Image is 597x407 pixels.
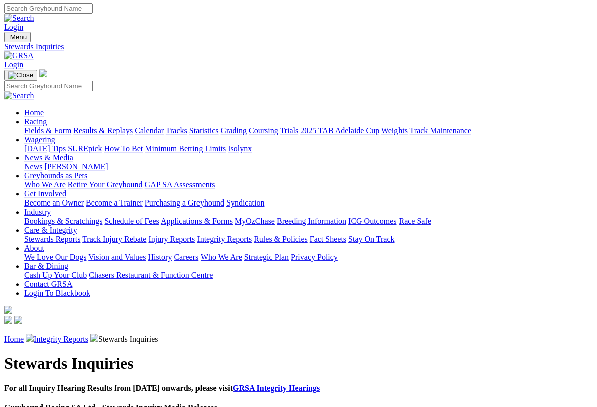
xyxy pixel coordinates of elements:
a: Login [4,60,23,69]
img: Close [8,71,33,79]
a: Greyhounds as Pets [24,171,87,180]
a: News & Media [24,153,73,162]
a: Become a Trainer [86,198,143,207]
img: GRSA [4,51,34,60]
a: Bookings & Scratchings [24,217,102,225]
div: Racing [24,126,593,135]
a: Who We Are [24,180,66,189]
a: Injury Reports [148,235,195,243]
p: Stewards Inquiries [4,334,593,344]
input: Search [4,3,93,14]
a: GRSA Integrity Hearings [233,384,320,392]
a: Careers [174,253,198,261]
a: Privacy Policy [291,253,338,261]
a: SUREpick [68,144,102,153]
a: Stewards Reports [24,235,80,243]
div: Greyhounds as Pets [24,180,593,189]
a: Get Involved [24,189,66,198]
a: Applications & Forms [161,217,233,225]
a: Coursing [249,126,278,135]
a: Breeding Information [277,217,346,225]
div: Care & Integrity [24,235,593,244]
a: Tracks [166,126,187,135]
div: Bar & Dining [24,271,593,280]
img: logo-grsa-white.png [4,306,12,314]
a: [DATE] Tips [24,144,66,153]
div: News & Media [24,162,593,171]
div: Wagering [24,144,593,153]
a: Login [4,23,23,31]
a: Schedule of Fees [104,217,159,225]
a: We Love Our Dogs [24,253,86,261]
a: Grading [221,126,247,135]
a: GAP SA Assessments [145,180,215,189]
a: Syndication [226,198,264,207]
img: chevron-right.svg [26,334,34,342]
a: History [148,253,172,261]
a: Integrity Reports [34,335,88,343]
button: Toggle navigation [4,32,31,42]
a: Integrity Reports [197,235,252,243]
a: Who We Are [201,253,242,261]
a: Care & Integrity [24,226,77,234]
img: chevron-right.svg [90,334,98,342]
a: Fields & Form [24,126,71,135]
div: Get Involved [24,198,593,208]
img: twitter.svg [14,316,22,324]
a: Contact GRSA [24,280,72,288]
a: Bar & Dining [24,262,68,270]
a: News [24,162,42,171]
a: Chasers Restaurant & Function Centre [89,271,213,279]
a: How To Bet [104,144,143,153]
a: Login To Blackbook [24,289,90,297]
img: facebook.svg [4,316,12,324]
a: Purchasing a Greyhound [145,198,224,207]
a: 2025 TAB Adelaide Cup [300,126,379,135]
a: Racing [24,117,47,126]
a: Stay On Track [348,235,394,243]
a: Track Maintenance [410,126,471,135]
a: Isolynx [228,144,252,153]
a: Rules & Policies [254,235,308,243]
a: Vision and Values [88,253,146,261]
a: Industry [24,208,51,216]
h1: Stewards Inquiries [4,354,593,373]
a: Race Safe [399,217,431,225]
button: Toggle navigation [4,70,37,81]
input: Search [4,81,93,91]
a: Calendar [135,126,164,135]
a: Retire Your Greyhound [68,180,143,189]
a: Track Injury Rebate [82,235,146,243]
a: Cash Up Your Club [24,271,87,279]
img: logo-grsa-white.png [39,69,47,77]
img: Search [4,14,34,23]
a: MyOzChase [235,217,275,225]
a: Home [24,108,44,117]
a: Stewards Inquiries [4,42,593,51]
a: ICG Outcomes [348,217,396,225]
img: Search [4,91,34,100]
div: Industry [24,217,593,226]
span: Menu [10,33,27,41]
a: Strategic Plan [244,253,289,261]
a: Results & Replays [73,126,133,135]
a: Minimum Betting Limits [145,144,226,153]
a: Fact Sheets [310,235,346,243]
a: [PERSON_NAME] [44,162,108,171]
a: Trials [280,126,298,135]
a: Weights [381,126,408,135]
a: Wagering [24,135,55,144]
a: Home [4,335,24,343]
a: Statistics [189,126,219,135]
a: Become an Owner [24,198,84,207]
b: For all Inquiry Hearing Results from [DATE] onwards, please visit [4,384,320,392]
div: About [24,253,593,262]
a: About [24,244,44,252]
